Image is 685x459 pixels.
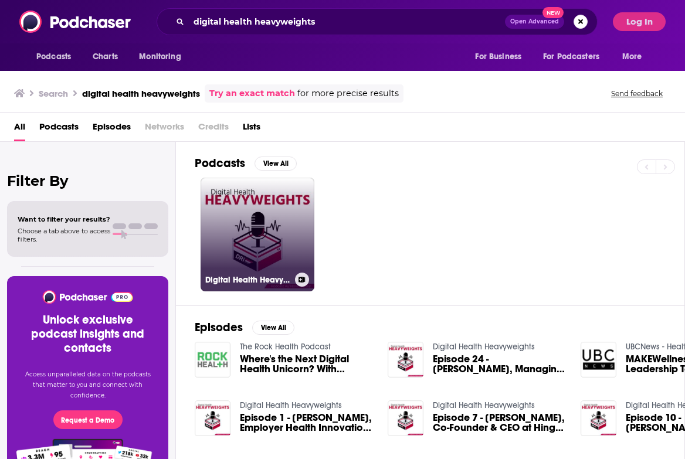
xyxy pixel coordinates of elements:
button: Request a Demo [53,410,123,429]
span: Networks [145,117,184,141]
h3: digital health heavyweights [82,88,200,99]
button: Send feedback [608,89,666,98]
button: View All [255,157,297,171]
button: open menu [131,46,196,68]
a: Digital Health Heavyweights [433,400,535,410]
span: Charts [93,49,118,65]
h2: Episodes [195,320,243,335]
span: For Business [475,49,521,65]
span: New [542,7,564,18]
div: Search podcasts, credits, & more... [157,8,598,35]
button: open menu [467,46,536,68]
span: Credits [198,117,229,141]
a: Digital Health Heavyweights [201,178,314,291]
a: Digital Health Heavyweights [240,400,342,410]
span: for more precise results [297,87,399,100]
button: open menu [535,46,616,68]
button: open menu [614,46,657,68]
a: Charts [85,46,125,68]
button: Open AdvancedNew [505,15,564,29]
span: Podcasts [36,49,71,65]
h3: Unlock exclusive podcast insights and contacts [21,313,154,355]
h2: Podcasts [195,156,245,171]
a: The Rock Health Podcast [240,342,331,352]
img: Podchaser - Follow, Share and Rate Podcasts [42,290,134,304]
h3: Search [39,88,68,99]
a: Where's the Next Digital Health Unicorn? With Leslie Bottorff & Ann Lamont [240,354,374,374]
img: Episode 1 - Michael Laquere, Employer Health Innovation Roundtable (EHIR) [195,400,230,436]
a: EpisodesView All [195,320,294,335]
img: Episode 7 - Daniel Perez, Co-Founder & CEO at Hinge Health [388,400,423,436]
a: Episodes [93,117,131,141]
img: Episode 10 - Sean McBride, CRO of Lyra Health [581,400,616,436]
span: Episode 1 - [PERSON_NAME], Employer Health Innovation Roundtable (EHIR) [240,413,374,433]
span: Want to filter your results? [18,215,110,223]
a: Episode 7 - Daniel Perez, Co-Founder & CEO at Hinge Health [433,413,567,433]
a: Episode 1 - Michael Laquere, Employer Health Innovation Roundtable (EHIR) [240,413,374,433]
button: open menu [28,46,86,68]
a: Lists [243,117,260,141]
a: Digital Health Heavyweights [433,342,535,352]
h3: Digital Health Heavyweights [205,275,290,285]
span: Where's the Next Digital Health Unicorn? With [PERSON_NAME] & [PERSON_NAME] [240,354,374,374]
a: All [14,117,25,141]
img: Where's the Next Digital Health Unicorn? With Leslie Bottorff & Ann Lamont [195,342,230,378]
button: Log In [613,12,666,31]
span: Choose a tab above to access filters. [18,227,110,243]
img: Episode 24 - Warren Templeton, Managing Director at Health2047 [388,342,423,378]
button: View All [252,321,294,335]
a: Podcasts [39,117,79,141]
p: Access unparalleled data on the podcasts that matter to you and connect with confidence. [21,369,154,401]
span: Episode 24 - [PERSON_NAME], Managing Director at Health2047 [433,354,567,374]
h2: Filter By [7,172,168,189]
a: Episode 24 - Warren Templeton, Managing Director at Health2047 [433,354,567,374]
img: Podchaser - Follow, Share and Rate Podcasts [19,11,132,33]
span: For Podcasters [543,49,599,65]
input: Search podcasts, credits, & more... [189,12,505,31]
span: Monitoring [139,49,181,65]
span: Open Advanced [510,19,559,25]
img: MAKEWellness Beefs Up Leadership Team: Science and Business Heavyweights [581,342,616,378]
span: Episode 7 - [PERSON_NAME], Co-Founder & CEO at Hinge Health [433,413,567,433]
a: PodcastsView All [195,156,297,171]
a: Try an exact match [209,87,295,100]
span: More [622,49,642,65]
